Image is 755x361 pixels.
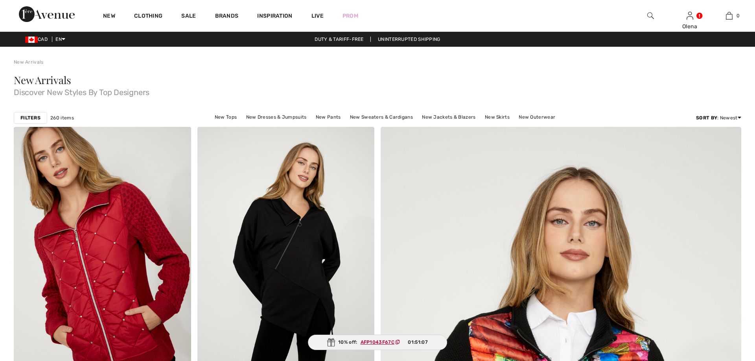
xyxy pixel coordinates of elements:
[20,114,41,121] strong: Filters
[696,114,741,121] div: : Newest
[19,6,75,22] img: 1ère Avenue
[55,37,65,42] span: EN
[710,11,748,20] a: 0
[14,85,741,96] span: Discover New Styles By Top Designers
[515,112,559,122] a: New Outerwear
[25,37,51,42] span: CAD
[312,112,345,122] a: New Pants
[134,13,162,21] a: Clothing
[418,112,479,122] a: New Jackets & Blazers
[242,112,311,122] a: New Dresses & Jumpsuits
[343,12,358,20] a: Prom
[211,112,241,122] a: New Tops
[308,335,447,350] div: 10% off:
[181,13,196,21] a: Sale
[50,114,74,121] span: 260 items
[670,22,709,31] div: Olena
[408,339,427,346] span: 01:51:07
[696,115,717,121] strong: Sort By
[311,12,324,20] a: Live
[726,11,733,20] img: My Bag
[737,12,740,19] span: 0
[14,73,71,87] span: New Arrivals
[103,13,115,21] a: New
[14,59,44,65] a: New Arrivals
[687,12,693,19] a: Sign In
[647,11,654,20] img: search the website
[361,339,394,345] ins: AFP1043F67C
[481,112,514,122] a: New Skirts
[346,112,417,122] a: New Sweaters & Cardigans
[687,11,693,20] img: My Info
[215,13,239,21] a: Brands
[25,37,38,43] img: Canadian Dollar
[257,13,292,21] span: Inspiration
[327,338,335,346] img: Gift.svg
